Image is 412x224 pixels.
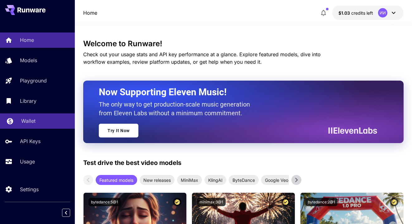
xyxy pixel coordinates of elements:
span: credits left [351,10,373,16]
span: ByteDance [229,177,259,183]
div: Google Veo [261,175,292,185]
button: $1.032ИИ [332,6,404,20]
button: minimax:3@1 [197,198,226,206]
p: Test drive the best video models [83,158,181,167]
button: bytedance:5@1 [89,198,121,206]
p: Wallet [21,117,36,125]
div: Featured models [96,175,137,185]
p: Library [20,97,36,105]
p: Usage [20,158,35,165]
span: New releases [140,177,175,183]
div: $1.032 [338,10,373,16]
button: bytedance:2@1 [305,198,338,206]
p: Playground [20,77,47,84]
p: API Keys [20,137,41,145]
span: Check out your usage stats and API key performance at a glance. Explore featured models, dive int... [83,51,321,65]
div: ByteDance [229,175,259,185]
span: KlingAI [204,177,226,183]
span: Google Veo [261,177,292,183]
button: Certified Model – Vetted for best performance and includes a commercial license. [281,198,290,206]
span: $1.03 [338,10,351,16]
nav: breadcrumb [83,9,97,17]
a: Home [83,9,97,17]
div: New releases [140,175,175,185]
a: Try It Now [99,124,138,137]
span: Featured models [96,177,137,183]
h2: Now Supporting Eleven Music! [99,86,372,98]
div: Collapse sidebar [67,207,75,218]
button: Collapse sidebar [62,209,70,217]
p: Models [20,57,37,64]
div: MiniMax [177,175,202,185]
button: Certified Model – Vetted for best performance and includes a commercial license. [173,198,181,206]
div: ИИ [378,8,387,17]
h3: Welcome to Runware! [83,39,404,48]
p: The only way to get production-scale music generation from Eleven Labs without a minimum commitment. [99,100,255,117]
p: Home [20,36,34,44]
button: Certified Model – Vetted for best performance and includes a commercial license. [390,198,398,206]
p: Settings [20,186,39,193]
div: KlingAI [204,175,226,185]
span: MiniMax [177,177,202,183]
